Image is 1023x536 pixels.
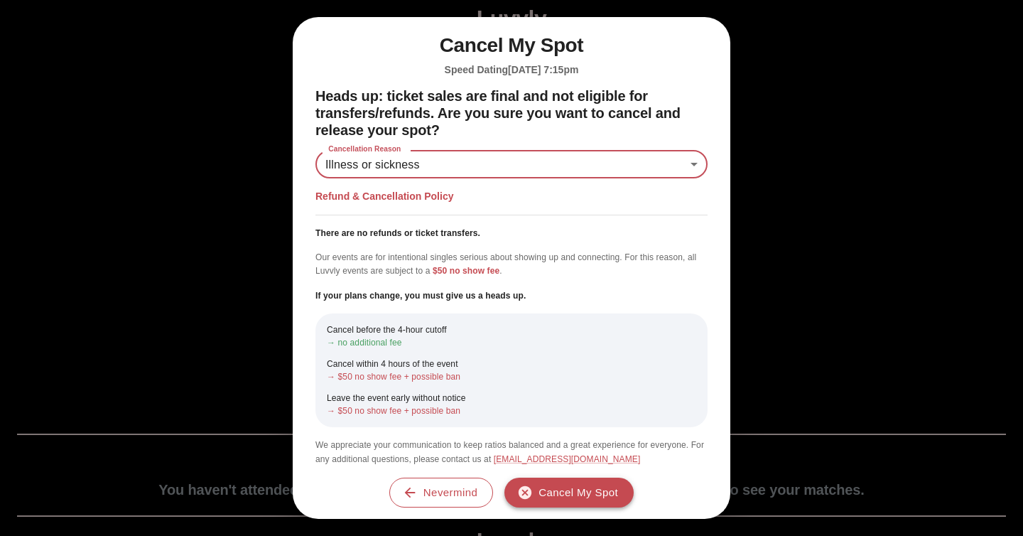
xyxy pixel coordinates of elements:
[315,289,708,302] p: If your plans change, you must give us a heads up.
[327,336,696,349] p: → no additional fee
[433,266,499,276] span: $50 no show fee
[327,392,696,404] p: Leave the event early without notice
[315,34,708,58] h1: Cancel My Spot
[315,227,708,240] p: There are no refunds or ticket transfers.
[315,63,708,77] h5: Speed Dating [DATE] 7:15pm
[315,439,708,466] p: We appreciate your communication to keep ratios balanced and a great experience for everyone. For...
[321,144,408,155] label: Cancellation Reason
[504,478,634,508] button: Cancel My Spot
[315,190,708,203] h5: Refund & Cancellation Policy
[494,454,641,464] a: [EMAIL_ADDRESS][DOMAIN_NAME]
[327,323,696,336] p: Cancel before the 4-hour cutoff
[315,87,708,139] h2: Heads up: ticket sales are final and not eligible for transfers/refunds. Are you sure you want to...
[327,370,696,383] p: → $50 no show fee + possible ban
[315,150,708,178] div: Illness or sickness
[327,404,696,417] p: → $50 no show fee + possible ban
[389,478,493,508] button: Nevermind
[327,358,696,370] p: Cancel within 4 hours of the event
[315,251,708,278] p: Our events are for intentional singles serious about showing up and connecting. For this reason, ...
